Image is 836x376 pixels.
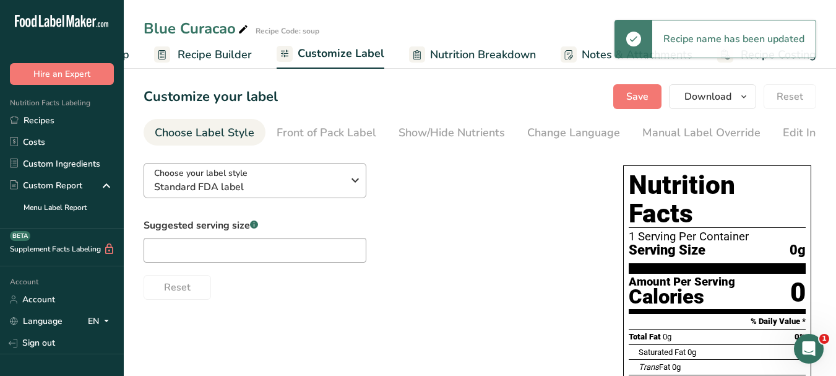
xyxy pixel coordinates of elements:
a: Recipe Builder [154,41,252,69]
span: Serving Size [629,243,705,258]
a: Notes & Attachments [561,41,692,69]
div: Change Language [527,125,620,141]
span: 0g [790,243,806,258]
span: 0g [687,348,696,357]
div: Calories [629,288,735,306]
button: Hire an Expert [10,63,114,85]
button: Reset [144,275,211,300]
div: EN [88,314,114,329]
span: Standard FDA label [154,180,343,195]
span: Saturated Fat [639,348,686,357]
a: Nutrition Breakdown [409,41,536,69]
button: Reset [764,84,816,109]
span: Reset [164,280,191,295]
button: Choose your label style Standard FDA label [144,163,366,198]
div: Front of Pack Label [277,125,376,141]
span: Notes & Attachments [582,46,692,63]
div: Manual Label Override [642,125,761,141]
div: Recipe name has been updated [652,20,816,58]
span: Download [684,89,731,104]
button: Save [613,84,661,109]
section: % Daily Value * [629,314,806,329]
div: BETA [10,231,30,241]
span: Reset [777,89,803,104]
span: Customize Label [298,45,384,62]
a: Customize Label [277,40,384,69]
span: Fat [639,362,670,372]
div: 0 [790,276,806,309]
span: Save [626,89,649,104]
label: Suggested serving size [144,218,366,233]
span: 0g [663,332,671,341]
i: Trans [639,362,659,372]
span: Nutrition Breakdown [430,46,536,63]
a: Language [10,310,62,332]
iframe: Intercom live chat [794,334,824,364]
button: Download [669,84,756,109]
div: Recipe Code: soup [256,25,319,37]
span: Recipe Builder [178,46,252,63]
span: 0g [672,362,681,372]
div: Amount Per Serving [629,276,735,288]
h1: Customize your label [144,87,278,107]
span: 0% [795,332,806,341]
div: Custom Report [10,179,82,192]
span: Total Fat [629,332,661,341]
div: 1 Serving Per Container [629,230,806,243]
span: 1 [819,334,829,344]
h1: Nutrition Facts [629,171,806,228]
span: Choose your label style [154,167,248,180]
div: Blue Curacao [144,17,251,40]
div: Show/Hide Nutrients [399,125,505,141]
div: Choose Label Style [155,125,254,141]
